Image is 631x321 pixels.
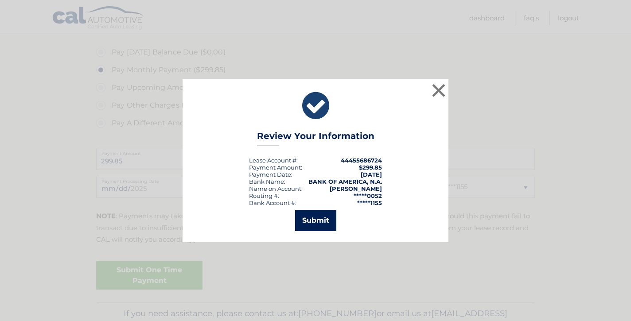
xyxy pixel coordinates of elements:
div: Payment Amount: [249,164,302,171]
div: Lease Account #: [249,157,298,164]
strong: BANK OF AMERICA, N.A. [308,178,382,185]
div: Name on Account: [249,185,303,192]
div: Bank Account #: [249,199,296,206]
span: Payment Date [249,171,291,178]
span: $299.85 [359,164,382,171]
button: × [430,81,448,99]
h3: Review Your Information [257,131,374,146]
strong: [PERSON_NAME] [330,185,382,192]
div: Routing #: [249,192,279,199]
span: [DATE] [361,171,382,178]
button: Submit [295,210,336,231]
strong: 44455686724 [341,157,382,164]
div: : [249,171,292,178]
div: Bank Name: [249,178,285,185]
